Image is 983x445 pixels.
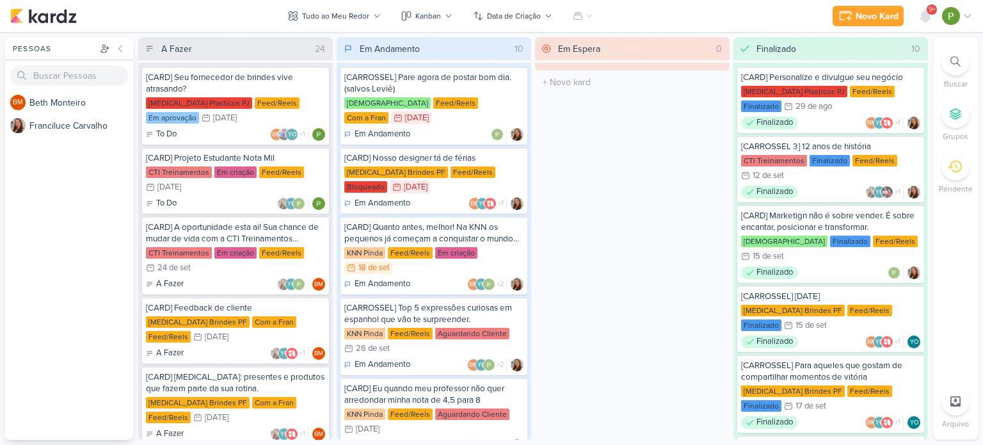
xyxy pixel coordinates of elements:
div: [MEDICAL_DATA] Brindes PF [344,166,448,178]
div: Colaboradores: Paloma Paixão Designer [491,128,507,141]
img: Allegra Plásticos e Brindes Personalizados [285,347,298,360]
div: Colaboradores: Beth Monteiro, Yasmin Oliveira, Paloma Paixão Designer, knnpinda@gmail.com, financ... [467,278,507,291]
img: Franciluce Carvalho [277,197,290,210]
img: Franciluce Carvalho [907,186,920,198]
img: Allegra Plásticos e Brindes Personalizados [881,117,893,129]
img: Franciluce Carvalho [270,428,283,441]
div: [DATE] [404,183,428,191]
div: Yasmin Oliveira [476,197,489,210]
img: Guilherme Savio [278,128,291,141]
div: [MEDICAL_DATA] Brindes PF [741,385,845,397]
p: BM [867,120,876,127]
div: Feed/Reels [847,305,892,316]
div: CTI Treinamentos [146,247,212,259]
div: 15 de set [795,321,827,330]
div: Em criação [435,247,477,259]
div: Colaboradores: Franciluce Carvalho, Yasmin Oliveira, Paloma Paixão Designer [277,278,308,291]
span: +1 [893,337,900,347]
img: Franciluce Carvalho [511,128,523,141]
p: YO [288,132,296,138]
div: Feed/Reels [146,412,191,423]
div: Yasmin Oliveira [285,197,298,210]
div: CTI Treinamentos [146,166,212,178]
div: Feed/Reels [255,97,300,109]
p: Finalizado [756,117,793,129]
div: Finalizado [741,101,781,112]
div: Responsável: Franciluce Carvalho [907,186,920,198]
div: Colaboradores: Paloma Paixão Designer [888,266,904,279]
div: Finalizado [741,320,781,331]
img: Paloma Paixão Designer [942,7,960,25]
div: Yasmin Oliveira [907,336,920,348]
div: 29 de ago [795,102,832,111]
div: [CARROSSEL] Para aqueles que gostam de compartilhar momentos de vitória [741,360,920,383]
div: [CARD] Eu quando meu professor não quer arredondar minha nota de 4,5 para 8 [344,383,523,406]
div: [DATE] [205,333,228,341]
div: Yasmin Oliveira [278,347,291,360]
p: YO [910,339,918,346]
div: [MEDICAL_DATA] Brindes PF [741,305,845,316]
div: Feed/Reels [852,155,897,166]
div: Beth Monteiro [312,278,325,291]
img: Franciluce Carvalho [511,278,523,291]
p: YO [479,201,487,207]
div: Finalizado [741,186,798,198]
div: [DATE] [356,425,380,433]
div: Beth Monteiro [312,428,325,441]
div: Beth Monteiro [865,336,878,348]
div: Yasmin Oliveira [285,128,298,141]
p: YO [287,282,296,288]
div: Em aprovação [146,112,199,124]
p: BM [469,362,478,369]
div: A Fazer [146,428,184,441]
img: Franciluce Carvalho [511,197,523,210]
p: Buscar [944,78,968,90]
div: Responsável: Franciluce Carvalho [511,128,523,141]
p: YO [875,420,884,426]
div: Colaboradores: Beth Monteiro, Yasmin Oliveira, Allegra Plásticos e Brindes Personalizados, Paloma... [468,197,507,210]
div: [CARROSSEL 3] 12 anos de história [741,141,920,152]
div: [MEDICAL_DATA] Brindes PF [146,397,250,409]
div: Colaboradores: Beth Monteiro, Yasmin Oliveira, Allegra Plásticos e Brindes Personalizados, Paloma... [865,117,904,129]
div: Novo Kard [856,10,899,23]
img: Paloma Paixão Designer [312,197,325,210]
div: Colaboradores: Beth Monteiro, Yasmin Oliveira, Allegra Plásticos e Brindes Personalizados, Paloma... [865,416,904,429]
div: [DATE] [205,414,228,422]
div: Em Andamento [344,278,410,291]
div: Em Andamento [344,197,410,210]
div: Feed/Reels [388,409,433,420]
div: 15 de set [753,252,784,261]
img: Franciluce Carvalho [10,118,26,133]
div: Em Andamento [360,42,420,56]
div: Responsável: Paloma Paixão Designer [312,128,325,141]
img: Franciluce Carvalho [270,347,283,360]
img: Franciluce Carvalho [907,266,920,279]
div: A Fazer [146,347,184,360]
div: Beth Monteiro [467,359,480,371]
img: Paloma Paixão Designer [312,128,325,141]
div: Em criação [214,166,257,178]
div: Feed/Reels [146,331,191,343]
div: Em Andamento [344,359,410,371]
span: +1 [893,417,900,428]
div: [CARD] Allegra: presentes e produtos que fazem parte da sua rotina. [146,371,325,394]
img: Franciluce Carvalho [907,117,920,129]
div: Aguardando Cliente [435,328,509,339]
span: +1 [298,129,305,140]
span: 9+ [929,4,936,15]
div: Em Andamento [344,128,410,141]
div: Responsável: Beth Monteiro [312,278,325,291]
p: A Fazer [156,347,184,360]
p: BM [314,432,323,438]
span: +2 [495,279,504,289]
p: YO [875,339,884,346]
img: kardz.app [10,8,77,24]
div: Responsável: Yasmin Oliveira [907,416,920,429]
input: Buscar Pessoas [10,65,128,86]
div: Responsável: Yasmin Oliveira [907,336,920,348]
img: Allegra Plásticos e Brindes Personalizados [881,336,893,348]
div: Responsável: Franciluce Carvalho [511,197,523,210]
p: Em Andamento [355,278,410,291]
div: 10 [906,42,925,56]
p: Finalizado [756,336,793,348]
